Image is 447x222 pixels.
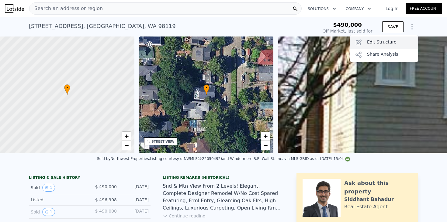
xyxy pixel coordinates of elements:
[303,3,341,14] button: Solutions
[64,85,70,91] span: •
[163,182,284,212] div: Snd & Mtn View From 2 Levels! Elegant, Complete Designer Remodel W/No Cost Spared Featuring, Frml...
[344,196,394,203] div: Siddhant Bahadur
[163,213,206,219] button: Continue reading
[203,84,210,95] div: •
[31,208,85,216] div: Sold
[382,21,404,32] button: SAVE
[261,141,270,150] a: Zoom out
[31,184,85,192] div: Sold
[323,28,372,34] div: Off Market, last sold for
[42,208,55,216] button: View historical data
[29,175,151,181] div: LISTING & SALE HISTORY
[122,197,149,203] div: [DATE]
[122,132,131,141] a: Zoom in
[64,84,70,95] div: •
[378,5,406,12] a: Log In
[124,141,128,149] span: −
[122,184,149,192] div: [DATE]
[163,175,284,180] div: Listing Remarks (Historical)
[341,3,376,14] button: Company
[350,35,418,62] div: Show Options
[264,132,268,140] span: +
[261,132,270,141] a: Zoom in
[406,3,442,14] a: Free Account
[333,22,362,28] span: $490,000
[350,36,418,49] div: Edit Structure
[122,208,149,216] div: [DATE]
[42,184,55,192] button: View historical data
[344,179,412,196] div: Ask about this property
[31,197,85,203] div: Listed
[95,197,117,202] span: $ 496,998
[150,157,350,161] div: Listing courtesy of NWMLS (#22050492) and Windermere R.E. Wall St. Inc. via MLS GRID as of [DATE]...
[152,139,175,144] div: STREET VIEW
[29,5,103,12] span: Search an address or region
[95,209,117,213] span: $ 490,000
[203,85,210,91] span: •
[124,132,128,140] span: +
[97,157,150,161] div: Sold by Northwest Properties .
[406,21,418,33] button: Show Options
[29,22,176,30] div: [STREET_ADDRESS] , [GEOGRAPHIC_DATA] , WA 98119
[344,203,388,210] div: Real Estate Agent
[345,157,350,161] img: NWMLS Logo
[264,141,268,149] span: −
[350,49,418,61] div: Share Analysis
[5,4,24,13] img: Lotside
[122,141,131,150] a: Zoom out
[95,184,117,189] span: $ 490,000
